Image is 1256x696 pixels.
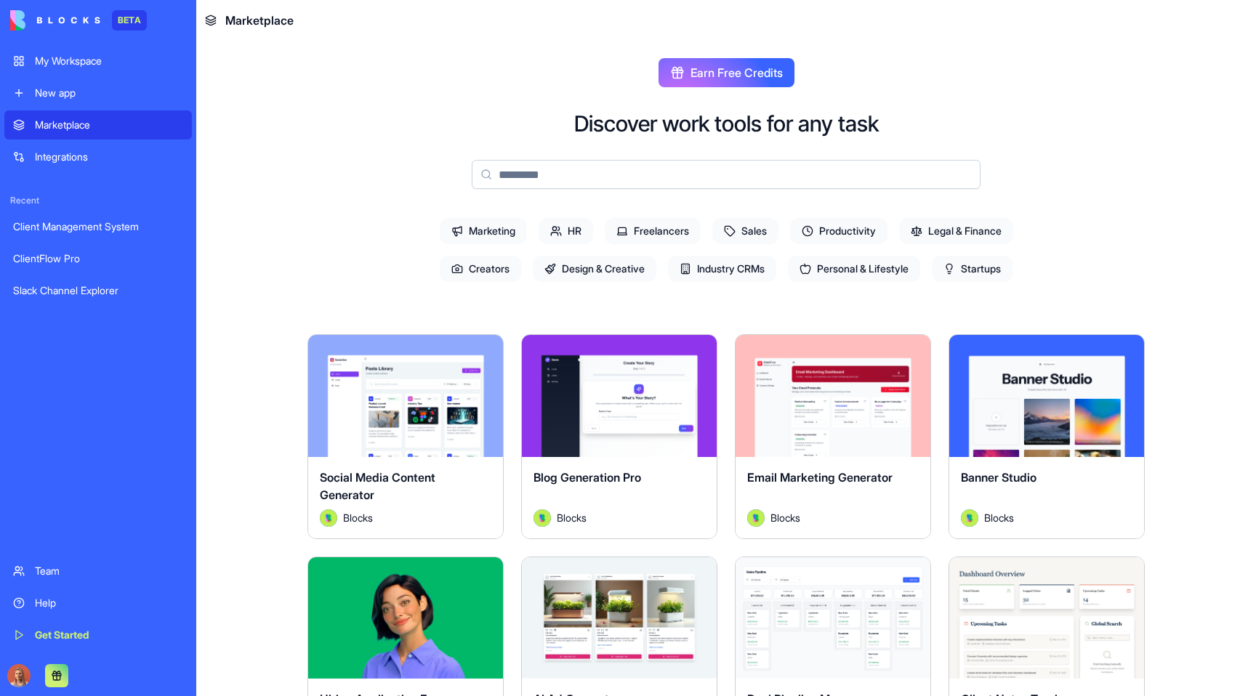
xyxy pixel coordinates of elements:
[10,10,100,31] img: logo
[984,510,1014,525] span: Blocks
[13,251,183,266] div: ClientFlow Pro
[747,509,765,527] img: Avatar
[4,78,192,108] a: New app
[4,46,192,76] a: My Workspace
[35,118,183,132] div: Marketplace
[112,10,147,31] div: BETA
[343,510,373,525] span: Blocks
[440,218,527,244] span: Marketing
[534,509,551,527] img: Avatar
[574,110,879,137] h2: Discover work tools for any task
[4,212,192,241] a: Client Management System
[605,218,701,244] span: Freelancers
[4,244,192,273] a: ClientFlow Pro
[659,58,794,87] button: Earn Free Credits
[320,469,491,509] div: Social Media Content Generator
[4,142,192,171] a: Integrations
[320,470,435,502] span: Social Media Content Generator
[747,469,919,509] div: Email Marketing Generator
[961,470,1036,485] span: Banner Studio
[7,664,31,687] img: Marina_gj5dtt.jpg
[13,283,183,298] div: Slack Channel Explorer
[932,256,1013,282] span: Startups
[35,628,183,642] div: Get Started
[961,509,978,527] img: Avatar
[4,195,192,206] span: Recent
[307,334,504,539] a: Social Media Content GeneratorAvatarBlocks
[4,110,192,139] a: Marketplace
[4,276,192,305] a: Slack Channel Explorer
[521,334,717,539] a: Blog Generation ProAvatarBlocks
[712,218,778,244] span: Sales
[961,469,1132,509] div: Banner Studio
[35,596,183,610] div: Help
[533,256,656,282] span: Design & Creative
[770,510,800,525] span: Blocks
[35,564,183,578] div: Team
[534,469,705,509] div: Blog Generation Pro
[557,510,587,525] span: Blocks
[668,256,776,282] span: Industry CRMs
[35,150,183,164] div: Integrations
[539,218,593,244] span: HR
[949,334,1145,539] a: Banner StudioAvatarBlocks
[534,470,641,485] span: Blog Generation Pro
[10,10,147,31] a: BETA
[4,588,192,618] a: Help
[13,219,183,234] div: Client Management System
[790,218,887,244] span: Productivity
[4,620,192,650] a: Get Started
[440,256,521,282] span: Creators
[35,54,183,68] div: My Workspace
[4,557,192,586] a: Team
[35,86,183,100] div: New app
[747,470,893,485] span: Email Marketing Generator
[735,334,931,539] a: Email Marketing GeneratorAvatarBlocks
[691,64,783,81] span: Earn Free Credits
[899,218,1013,244] span: Legal & Finance
[225,12,294,29] span: Marketplace
[788,256,920,282] span: Personal & Lifestyle
[320,509,337,527] img: Avatar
